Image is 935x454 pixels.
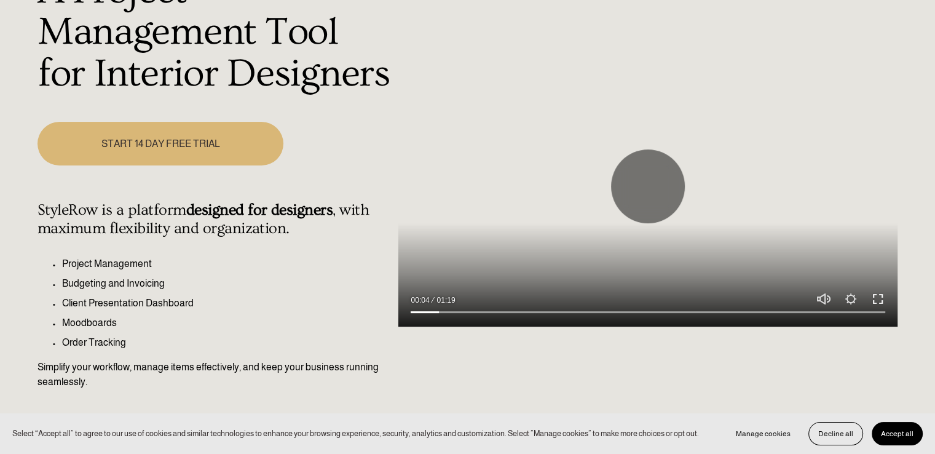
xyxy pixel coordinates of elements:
[736,429,791,438] span: Manage cookies
[808,422,863,445] button: Decline all
[611,149,685,223] button: Pause
[37,122,283,165] a: START 14 DAY FREE TRIAL
[872,422,923,445] button: Accept all
[37,201,392,238] h4: StyleRow is a platform , with maximum flexibility and organization.
[62,335,392,350] p: Order Tracking
[411,308,885,317] input: Seek
[881,429,913,438] span: Accept all
[12,428,699,439] p: Select “Accept all” to agree to our use of cookies and similar technologies to enhance your brows...
[37,360,392,389] p: Simplify your workflow, manage items effectively, and keep your business running seamlessly.
[818,429,853,438] span: Decline all
[432,294,458,306] div: Duration
[62,296,392,311] p: Client Presentation Dashboard
[411,294,432,306] div: Current time
[62,257,392,271] p: Project Management
[727,422,800,445] button: Manage cookies
[62,316,392,330] p: Moodboards
[62,276,392,291] p: Budgeting and Invoicing
[186,201,333,219] strong: designed for designers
